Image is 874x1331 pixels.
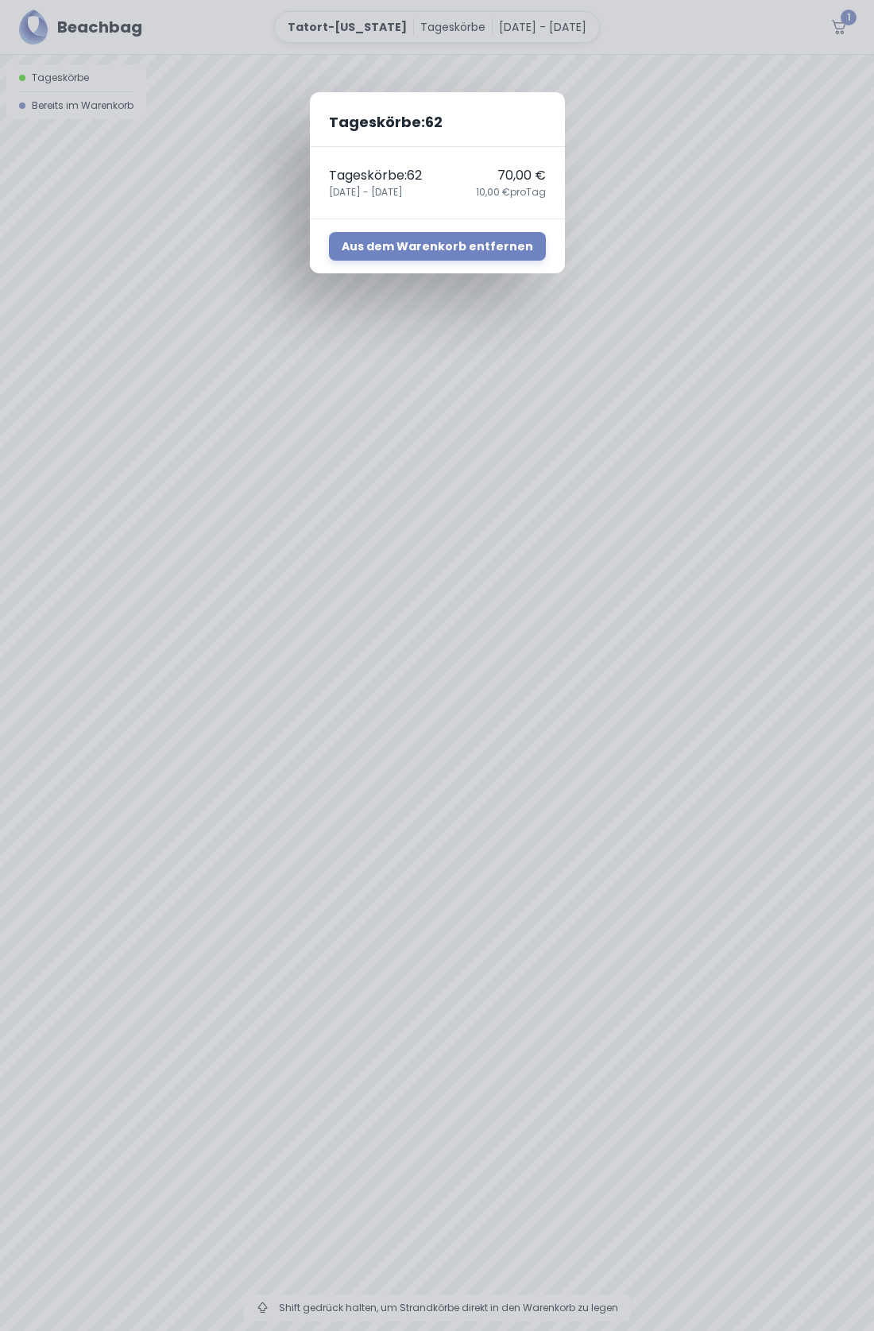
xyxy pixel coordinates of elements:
[329,166,422,185] p: Tageskörbe : 62
[476,185,546,199] span: 10,00 € pro Tag
[329,232,546,261] button: Aus dem Warenkorb entfernen
[497,166,546,185] p: 70,00 €
[329,185,403,199] span: [DATE] - [DATE]
[310,92,565,147] h2: Tageskörbe : 62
